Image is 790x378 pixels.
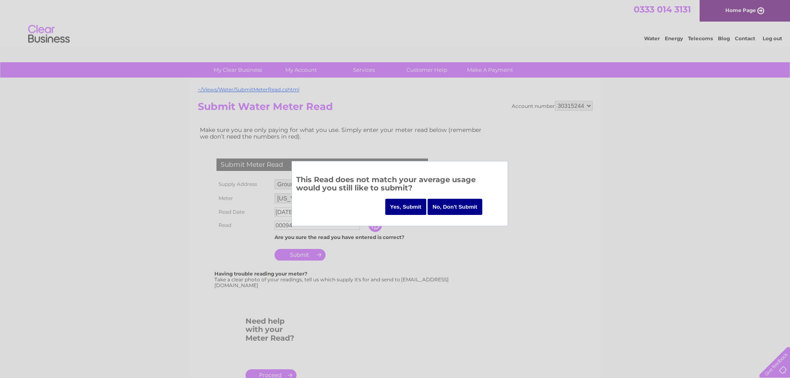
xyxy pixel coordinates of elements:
input: Yes, Submit [385,199,427,215]
img: logo.png [28,22,70,47]
div: Clear Business is a trading name of Verastar Limited (registered in [GEOGRAPHIC_DATA] No. 3667643... [199,5,591,40]
a: 0333 014 3131 [634,4,691,15]
a: Log out [763,35,782,41]
a: Blog [718,35,730,41]
a: Energy [665,35,683,41]
a: Water [644,35,660,41]
a: Contact [735,35,755,41]
h3: This Read does not match your average usage would you still like to submit? [296,174,503,197]
a: Telecoms [688,35,713,41]
input: No, Don't Submit [428,199,482,215]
